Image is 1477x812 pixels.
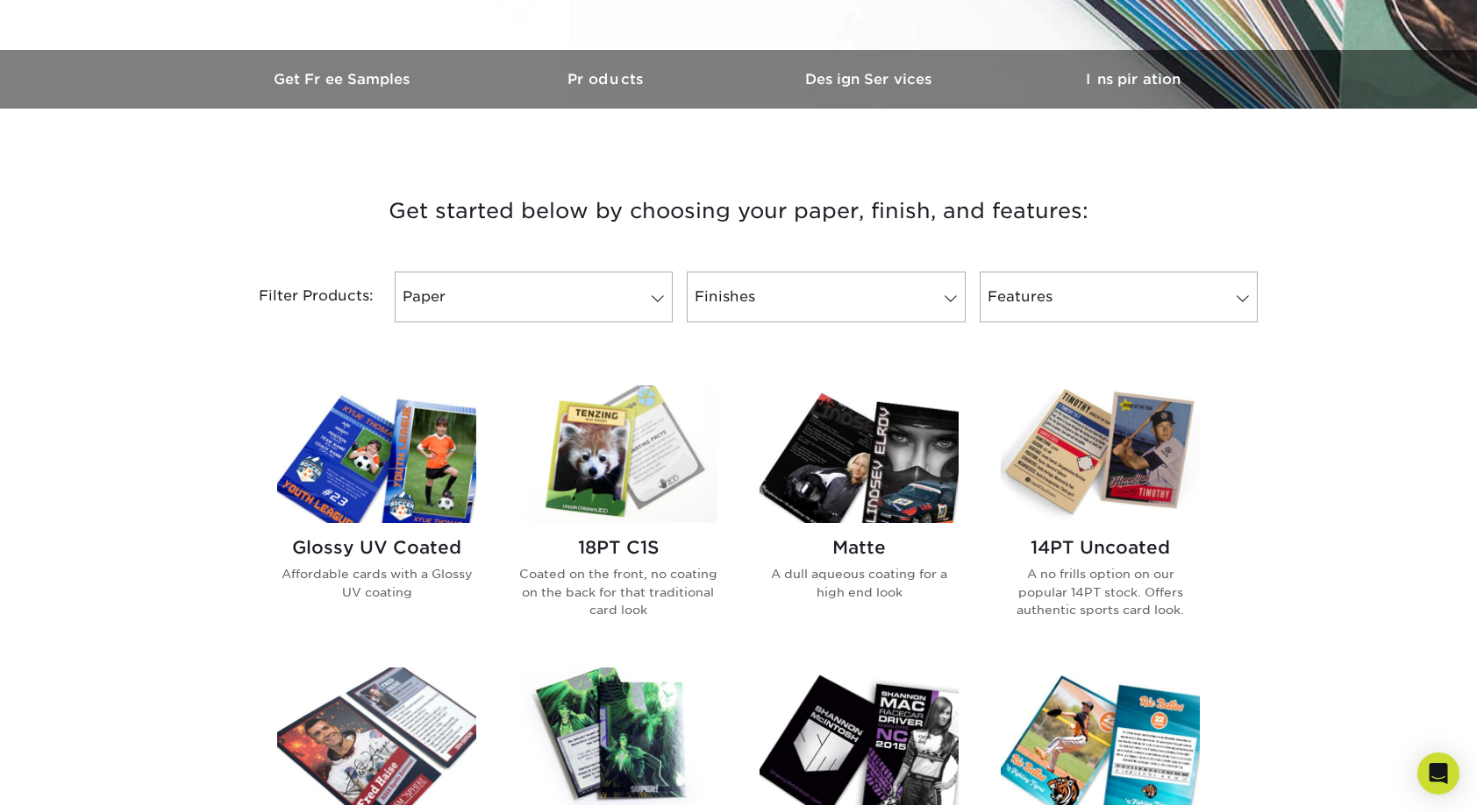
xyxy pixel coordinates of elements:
[212,272,388,322] div: Filter Products:
[1417,752,1459,794] div: Open Intercom Messenger
[475,71,738,88] h3: Products
[760,565,959,601] p: A dull aqueous coating for a high end look
[760,667,959,805] img: Inline Foil Trading Cards
[738,50,1002,109] a: Design Services
[277,385,476,646] a: Glossy UV Coated Trading Cards Glossy UV Coated Affordable cards with a Glossy UV coating
[1001,385,1200,646] a: 14PT Uncoated Trading Cards 14PT Uncoated A no frills option on our popular 14PT stock. Offers au...
[687,272,965,322] a: Finishes
[518,565,717,618] p: Coated on the front, no coating on the back for that traditional card look
[518,667,717,805] img: Glossy UV Coated w/ Inline Foil Trading Cards
[760,385,959,646] a: Matte Trading Cards Matte A dull aqueous coating for a high end look
[475,50,738,109] a: Products
[980,272,1258,322] a: Features
[277,667,476,805] img: Silk Laminated Trading Cards
[277,537,476,558] h2: Glossy UV Coated
[518,385,717,646] a: 18PT C1S Trading Cards 18PT C1S Coated on the front, no coating on the back for that traditional ...
[277,385,476,523] img: Glossy UV Coated Trading Cards
[1002,50,1265,109] a: Inspiration
[277,565,476,601] p: Affordable cards with a Glossy UV coating
[1001,385,1200,523] img: 14PT Uncoated Trading Cards
[518,537,717,558] h2: 18PT C1S
[518,385,717,523] img: 18PT C1S Trading Cards
[738,71,1002,88] h3: Design Services
[1001,565,1200,618] p: A no frills option on our popular 14PT stock. Offers authentic sports card look.
[1002,71,1265,88] h3: Inspiration
[760,537,959,558] h2: Matte
[212,71,475,88] h3: Get Free Samples
[212,50,475,109] a: Get Free Samples
[1001,667,1200,805] img: Silk w/ Spot UV Trading Cards
[225,172,1252,251] h3: Get started below by choosing your paper, finish, and features:
[760,385,959,523] img: Matte Trading Cards
[1001,537,1200,558] h2: 14PT Uncoated
[395,272,673,322] a: Paper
